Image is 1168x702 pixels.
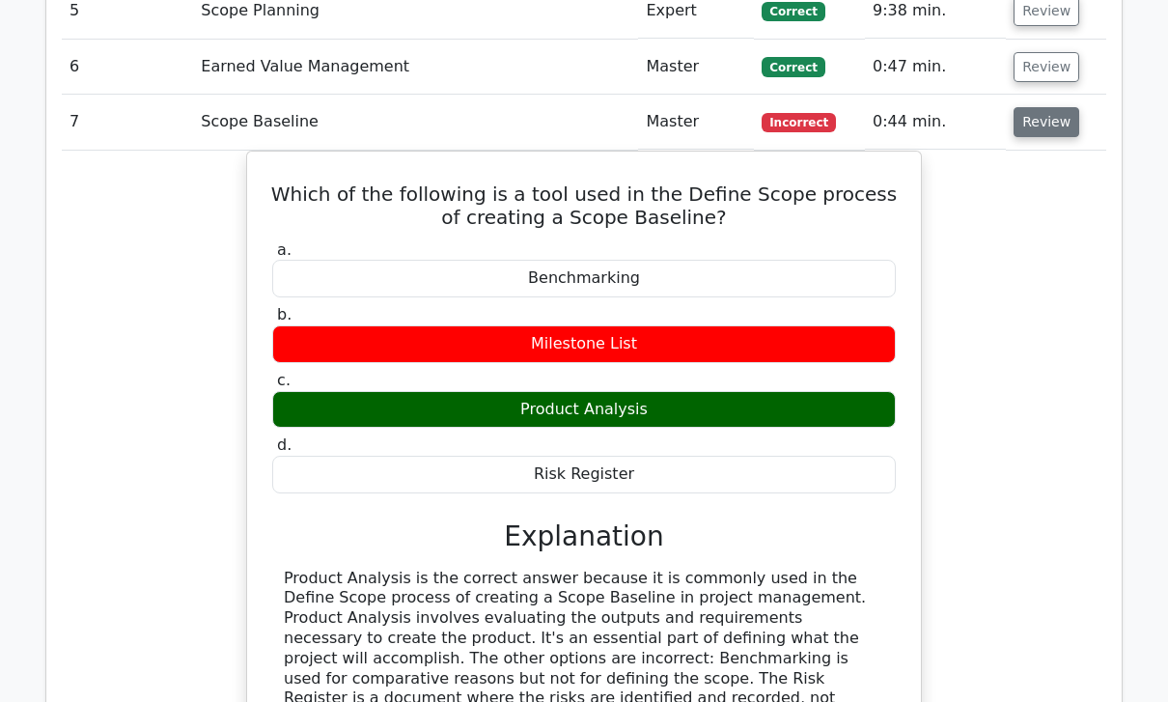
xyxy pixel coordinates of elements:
td: Scope Baseline [193,95,638,150]
button: Review [1014,52,1079,82]
h5: Which of the following is a tool used in the Define Scope process of creating a Scope Baseline? [270,183,898,229]
div: Risk Register [272,456,896,493]
td: 0:47 min. [865,40,1006,95]
span: d. [277,435,292,454]
span: c. [277,371,291,389]
td: 7 [62,95,193,150]
span: a. [277,240,292,259]
td: Master [638,95,754,150]
h3: Explanation [284,520,884,553]
div: Product Analysis [272,391,896,429]
td: 6 [62,40,193,95]
span: Incorrect [762,113,836,132]
td: Master [638,40,754,95]
span: b. [277,305,292,323]
span: Correct [762,2,824,21]
td: 0:44 min. [865,95,1006,150]
div: Benchmarking [272,260,896,297]
span: Correct [762,57,824,76]
div: Milestone List [272,325,896,363]
td: Earned Value Management [193,40,638,95]
button: Review [1014,107,1079,137]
